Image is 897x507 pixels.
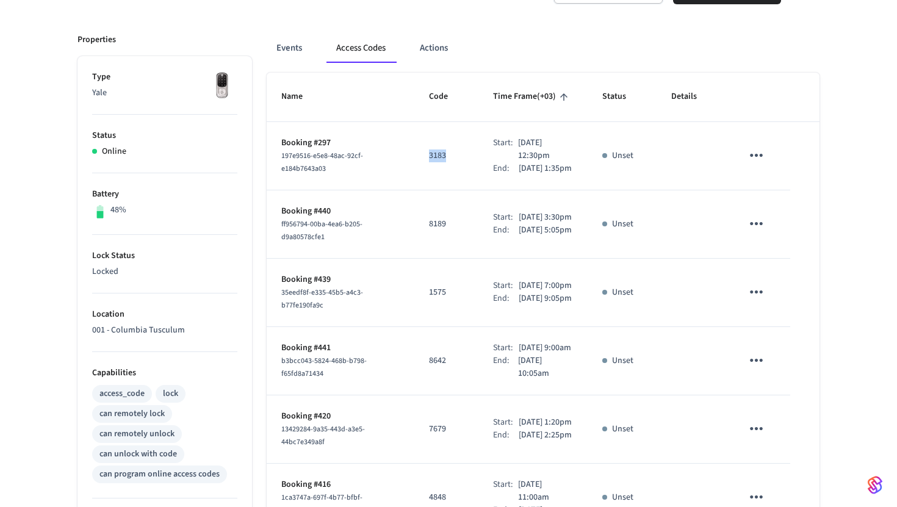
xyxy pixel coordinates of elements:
[92,188,237,201] p: Battery
[92,129,237,142] p: Status
[493,342,519,354] div: Start:
[92,265,237,278] p: Locked
[99,387,145,400] div: access_code
[410,34,458,63] button: Actions
[612,491,633,504] p: Unset
[281,478,400,491] p: Booking #416
[519,292,572,305] p: [DATE] 9:05pm
[99,448,177,461] div: can unlock with code
[281,342,400,354] p: Booking #441
[493,211,519,224] div: Start:
[281,87,319,106] span: Name
[99,408,165,420] div: can remotely lock
[326,34,395,63] button: Access Codes
[429,87,464,106] span: Code
[519,224,572,237] p: [DATE] 5:05pm
[207,71,237,101] img: Yale Assure Touchscreen Wifi Smart Lock, Satin Nickel, Front
[99,468,220,481] div: can program online access codes
[493,478,518,504] div: Start:
[493,87,572,106] span: Time Frame(+03)
[429,423,464,436] p: 7679
[281,356,367,379] span: b3bcc043-5824-468b-b798-f65fd8a71434
[612,423,633,436] p: Unset
[493,416,519,429] div: Start:
[281,273,400,286] p: Booking #439
[519,342,571,354] p: [DATE] 9:00am
[493,292,519,305] div: End:
[493,224,519,237] div: End:
[429,491,464,504] p: 4848
[281,151,363,174] span: 197e9516-e5e8-48ac-92cf-e184b7643a03
[612,286,633,299] p: Unset
[281,287,363,311] span: 35eedf8f-e335-45b5-a4c3-b77fe190fa9c
[612,149,633,162] p: Unset
[493,162,519,175] div: End:
[429,354,464,367] p: 8642
[612,354,633,367] p: Unset
[92,87,237,99] p: Yale
[281,137,400,149] p: Booking #297
[267,34,312,63] button: Events
[281,424,365,447] span: 13429284-9a35-443d-a3e5-44bc7e349a8f
[92,71,237,84] p: Type
[868,475,882,495] img: SeamLogoGradient.69752ec5.svg
[671,87,713,106] span: Details
[612,218,633,231] p: Unset
[518,137,573,162] p: [DATE] 12:30pm
[92,308,237,321] p: Location
[519,429,572,442] p: [DATE] 2:25pm
[281,410,400,423] p: Booking #420
[429,286,464,299] p: 1575
[281,219,362,242] span: ff956794-00ba-4ea6-b205-d9a80578cfe1
[493,429,519,442] div: End:
[99,428,175,440] div: can remotely unlock
[163,387,178,400] div: lock
[102,145,126,158] p: Online
[519,279,572,292] p: [DATE] 7:00pm
[519,211,572,224] p: [DATE] 3:30pm
[519,416,572,429] p: [DATE] 1:20pm
[281,205,400,218] p: Booking #440
[267,34,820,63] div: ant example
[602,87,642,106] span: Status
[518,478,573,504] p: [DATE] 11:00am
[519,162,572,175] p: [DATE] 1:35pm
[493,137,517,162] div: Start:
[92,367,237,379] p: Capabilities
[518,354,573,380] p: [DATE] 10:05am
[493,354,518,380] div: End:
[110,204,126,217] p: 48%
[493,279,519,292] div: Start:
[92,250,237,262] p: Lock Status
[429,218,464,231] p: 8189
[429,149,464,162] p: 3183
[92,324,237,337] p: 001 - Columbia Tusculum
[77,34,116,46] p: Properties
